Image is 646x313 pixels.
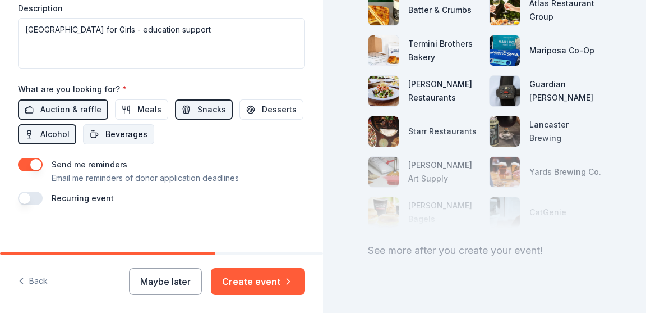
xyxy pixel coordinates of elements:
[529,78,601,105] div: Guardian [PERSON_NAME]
[408,3,472,17] div: Batter & Crumbs
[52,171,239,185] p: Email me reminders of donor application deadlines
[137,103,161,116] span: Meals
[211,268,305,295] button: Create event
[262,103,297,116] span: Desserts
[197,103,226,116] span: Snacks
[18,124,76,144] button: Alcohol
[18,3,63,14] label: Description
[490,35,520,66] img: photo for Mariposa Co-Op
[408,37,480,64] div: Termini Brothers Bakery
[239,99,303,120] button: Desserts
[368,242,601,260] div: See more after you create your event!
[83,124,154,144] button: Beverages
[115,99,168,120] button: Meals
[129,268,202,295] button: Maybe later
[490,76,520,106] img: photo for Guardian Angel Device
[368,76,399,106] img: photo for Cameron Mitchell Restaurants
[105,128,147,141] span: Beverages
[52,160,127,169] label: Send me reminders
[52,193,114,203] label: Recurring event
[18,18,305,69] textarea: [GEOGRAPHIC_DATA] for Girls - education support
[18,84,127,95] label: What are you looking for?
[529,44,594,57] div: Mariposa Co-Op
[175,99,233,120] button: Snacks
[18,99,108,120] button: Auction & raffle
[40,128,70,141] span: Alcohol
[408,78,480,105] div: [PERSON_NAME] Restaurants
[18,270,48,293] button: Back
[368,35,399,66] img: photo for Termini Brothers Bakery
[40,103,101,116] span: Auction & raffle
